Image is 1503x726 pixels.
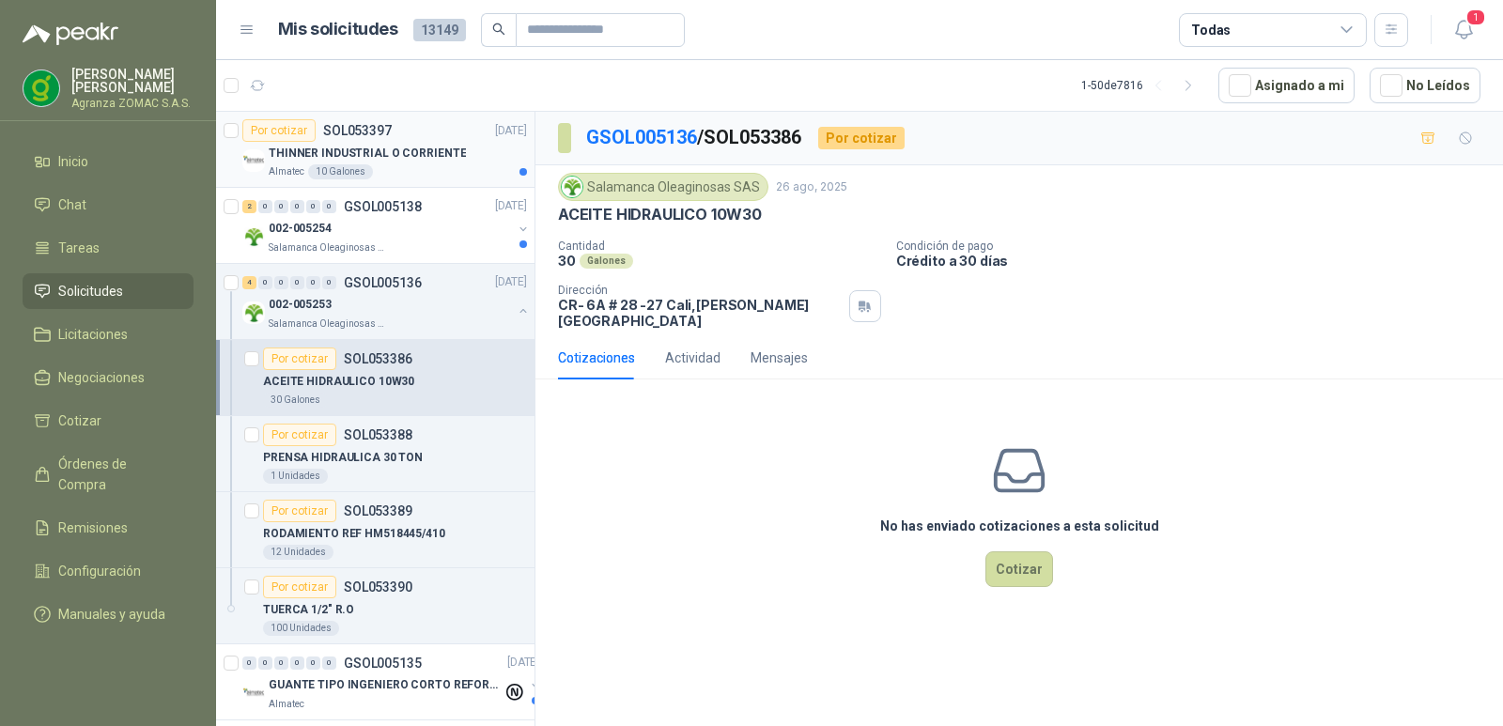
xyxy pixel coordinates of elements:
[507,655,539,672] p: [DATE]
[58,604,165,625] span: Manuales y ayuda
[242,149,265,172] img: Company Logo
[274,276,288,289] div: 0
[495,198,527,216] p: [DATE]
[495,274,527,292] p: [DATE]
[263,373,414,391] p: ACEITE HIDRAULICO 10W30
[242,225,265,248] img: Company Logo
[216,492,535,568] a: Por cotizarSOL053389RODAMIENTO REF HM518445/41012 Unidades
[269,677,503,695] p: GUANTE TIPO INGENIERO CORTO REFORZADO
[258,276,272,289] div: 0
[751,348,808,368] div: Mensajes
[1447,13,1480,47] button: 1
[242,276,256,289] div: 4
[269,317,387,332] p: Salamanca Oleaginosas SAS
[269,221,332,239] p: 002-005254
[242,301,265,324] img: Company Logo
[216,416,535,492] a: Por cotizarSOL053388PRENSA HIDRAULICA 30 TON1 Unidades
[413,19,466,41] span: 13149
[278,16,398,43] h1: Mis solicitudes
[23,596,194,632] a: Manuales y ayuda
[586,123,803,152] p: / SOL053386
[242,652,543,712] a: 0 0 0 0 0 0 GSOL005135[DATE] Company LogoGUANTE TIPO INGENIERO CORTO REFORZADOAlmatec
[23,446,194,502] a: Órdenes de Compra
[58,517,128,538] span: Remisiones
[242,195,531,255] a: 2 0 0 0 0 0 GSOL005138[DATE] Company Logo002-005254Salamanca Oleaginosas SAS
[1191,20,1231,40] div: Todas
[492,23,505,36] span: search
[274,656,288,670] div: 0
[322,276,336,289] div: 0
[263,424,336,446] div: Por cotizar
[263,621,339,636] div: 100 Unidades
[58,561,141,581] span: Configuración
[269,697,304,712] p: Almatec
[985,551,1053,587] button: Cotizar
[344,428,412,441] p: SOL053388
[23,510,194,546] a: Remisiones
[263,393,328,408] div: 30 Galones
[344,352,412,365] p: SOL053386
[818,127,905,149] div: Por cotizar
[290,200,304,213] div: 0
[558,239,881,253] p: Cantidad
[71,98,194,109] p: Agranza ZOMAC S.A.S.
[495,122,527,140] p: [DATE]
[322,656,336,670] div: 0
[23,230,194,266] a: Tareas
[290,276,304,289] div: 0
[263,500,336,522] div: Por cotizar
[1218,68,1355,103] button: Asignado a mi
[274,200,288,213] div: 0
[562,177,582,197] img: Company Logo
[242,271,531,332] a: 4 0 0 0 0 0 GSOL005136[DATE] Company Logo002-005253Salamanca Oleaginosas SAS
[58,151,88,172] span: Inicio
[344,200,422,213] p: GSOL005138
[216,568,535,644] a: Por cotizarSOL053390TUERCA 1/2" R.O100 Unidades
[586,126,697,148] a: GSOL005136
[880,516,1159,536] h3: No has enviado cotizaciones a esta solicitud
[558,284,842,297] p: Dirección
[1370,68,1480,103] button: No Leídos
[71,68,194,94] p: [PERSON_NAME] [PERSON_NAME]
[558,348,635,368] div: Cotizaciones
[263,545,333,560] div: 12 Unidades
[558,205,762,224] p: ACEITE HIDRAULICO 10W30
[258,200,272,213] div: 0
[344,656,422,670] p: GSOL005135
[322,200,336,213] div: 0
[896,239,1495,253] p: Condición de pago
[776,178,847,196] p: 26 ago, 2025
[263,525,445,543] p: RODAMIENTO REF HM518445/410
[896,253,1495,269] p: Crédito a 30 días
[665,348,721,368] div: Actividad
[23,187,194,223] a: Chat
[216,340,535,416] a: Por cotizarSOL053386ACEITE HIDRAULICO 10W3030 Galones
[290,656,304,670] div: 0
[263,469,328,484] div: 1 Unidades
[242,682,265,704] img: Company Logo
[263,576,336,598] div: Por cotizar
[23,553,194,589] a: Configuración
[263,601,354,619] p: TUERCA 1/2" R.O
[242,656,256,670] div: 0
[58,367,145,388] span: Negociaciones
[58,454,176,495] span: Órdenes de Compra
[23,360,194,395] a: Negociaciones
[344,580,412,594] p: SOL053390
[242,200,256,213] div: 2
[269,240,387,255] p: Salamanca Oleaginosas SAS
[216,112,535,188] a: Por cotizarSOL053397[DATE] Company LogoTHINNER INDUSTRIAL O CORRIENTEAlmatec10 Galones
[23,144,194,179] a: Inicio
[558,297,842,329] p: CR- 6A # 28 -27 Cali , [PERSON_NAME][GEOGRAPHIC_DATA]
[306,276,320,289] div: 0
[306,656,320,670] div: 0
[23,317,194,352] a: Licitaciones
[58,281,123,301] span: Solicitudes
[58,324,128,345] span: Licitaciones
[258,656,272,670] div: 0
[269,145,466,162] p: THINNER INDUSTRIAL O CORRIENTE
[306,200,320,213] div: 0
[1081,70,1203,100] div: 1 - 50 de 7816
[23,70,59,106] img: Company Logo
[558,253,576,269] p: 30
